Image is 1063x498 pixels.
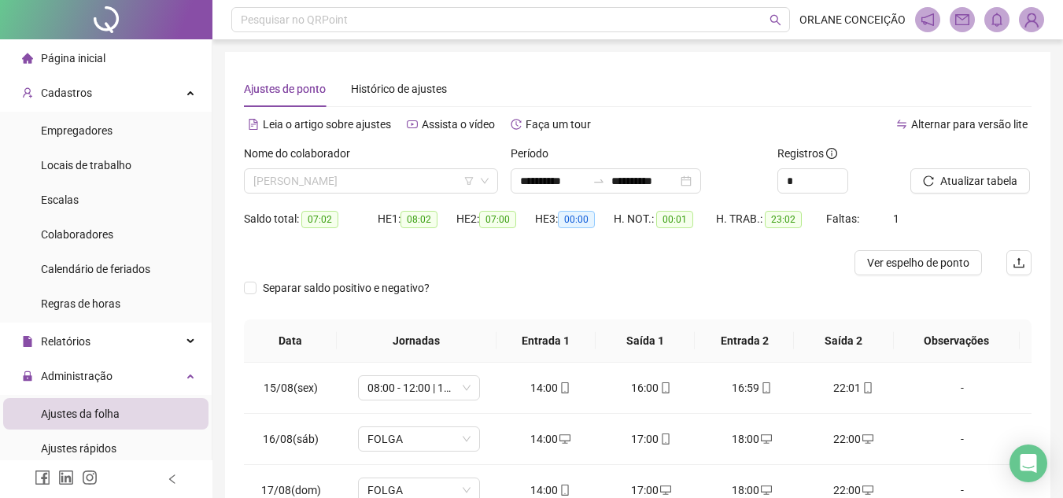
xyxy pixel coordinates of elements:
[765,211,802,228] span: 23:02
[990,13,1004,27] span: bell
[826,212,862,225] span: Faltas:
[35,470,50,485] span: facebook
[659,485,671,496] span: desktop
[167,474,178,485] span: left
[770,14,781,26] span: search
[910,168,1030,194] button: Atualizar tabela
[22,53,33,64] span: home
[367,427,471,451] span: FOLGA
[940,172,1017,190] span: Atualizar tabela
[923,175,934,186] span: reload
[714,430,790,448] div: 18:00
[861,382,873,393] span: mobile
[854,250,982,275] button: Ver espelho de ponto
[82,470,98,485] span: instagram
[916,379,1009,397] div: -
[614,430,689,448] div: 17:00
[513,379,589,397] div: 14:00
[41,442,116,455] span: Ajustes rápidos
[41,370,113,382] span: Administração
[916,430,1009,448] div: -
[592,175,605,187] span: to
[815,379,891,397] div: 22:01
[1013,256,1025,269] span: upload
[759,433,772,445] span: desktop
[422,118,495,131] span: Assista o vídeo
[41,297,120,310] span: Regras de horas
[464,176,474,186] span: filter
[535,210,614,228] div: HE 3:
[659,433,671,445] span: mobile
[893,212,899,225] span: 1
[41,228,113,241] span: Colaboradores
[480,176,489,186] span: down
[41,263,150,275] span: Calendário de feriados
[511,145,559,162] label: Período
[513,430,589,448] div: 14:00
[921,13,935,27] span: notification
[41,194,79,206] span: Escalas
[244,145,360,162] label: Nome do colaborador
[777,145,837,162] span: Registros
[695,319,794,363] th: Entrada 2
[794,319,893,363] th: Saída 2
[263,118,391,131] span: Leia o artigo sobre ajustes
[253,169,489,193] span: GUILHERME KAUÊ MELO DOS SANTOS
[759,382,772,393] span: mobile
[955,13,969,27] span: mail
[558,485,570,496] span: mobile
[496,319,596,363] th: Entrada 1
[799,11,906,28] span: ORLANE CONCEIÇÃO
[248,119,259,130] span: file-text
[558,382,570,393] span: mobile
[592,175,605,187] span: swap-right
[656,211,693,228] span: 00:01
[22,336,33,347] span: file
[714,379,790,397] div: 16:59
[41,87,92,99] span: Cadastros
[41,52,105,65] span: Página inicial
[759,485,772,496] span: desktop
[244,83,326,95] span: Ajustes de ponto
[596,319,695,363] th: Saída 1
[263,433,319,445] span: 16/08(sáb)
[826,148,837,159] span: info-circle
[906,332,1007,349] span: Observações
[41,408,120,420] span: Ajustes da folha
[22,371,33,382] span: lock
[22,87,33,98] span: user-add
[41,335,90,348] span: Relatórios
[558,433,570,445] span: desktop
[614,210,716,228] div: H. NOT.:
[41,159,131,172] span: Locais de trabalho
[41,124,113,137] span: Empregadores
[861,433,873,445] span: desktop
[351,83,447,95] span: Histórico de ajustes
[614,379,689,397] div: 16:00
[407,119,418,130] span: youtube
[58,470,74,485] span: linkedin
[558,211,595,228] span: 00:00
[511,119,522,130] span: history
[716,210,826,228] div: H. TRAB.:
[911,118,1028,131] span: Alternar para versão lite
[261,484,321,496] span: 17/08(dom)
[1020,8,1043,31] img: 93164
[896,119,907,130] span: swap
[867,254,969,271] span: Ver espelho de ponto
[861,485,873,496] span: desktop
[815,430,891,448] div: 22:00
[526,118,591,131] span: Faça um tour
[894,319,1020,363] th: Observações
[1009,445,1047,482] div: Open Intercom Messenger
[659,382,671,393] span: mobile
